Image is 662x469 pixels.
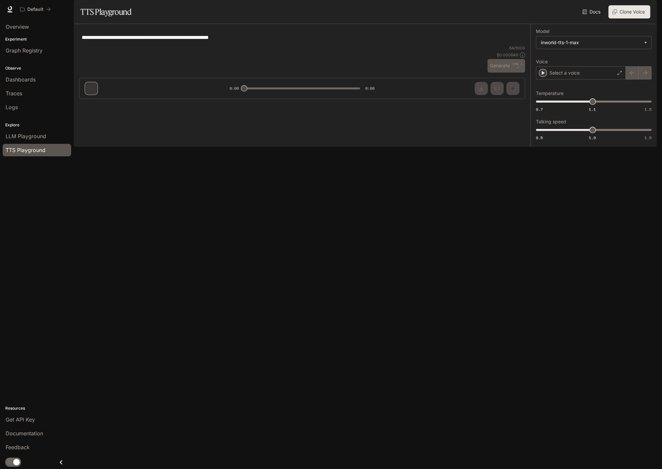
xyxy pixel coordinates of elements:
p: Temperature [536,91,564,96]
span: 1.0 [589,135,596,141]
span: 1.5 [645,107,651,112]
p: Default [27,7,43,12]
a: Docs [581,5,603,18]
p: 64 / 1000 [509,45,525,51]
p: Model [536,29,549,34]
button: All workspaces [17,3,54,16]
p: Select a voice [549,70,580,76]
p: Talking speed [536,119,566,124]
span: 0.5 [536,135,543,141]
div: inworld-tts-1-max [536,36,651,49]
span: 1.1 [589,107,596,112]
div: inworld-tts-1-max [541,39,641,46]
h1: TTS Playground [80,5,131,18]
p: $ 0.000640 [497,52,518,58]
span: 1.5 [645,135,651,141]
span: 0.7 [536,107,543,112]
button: Clone Voice [608,5,650,18]
p: Voice [536,59,548,64]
